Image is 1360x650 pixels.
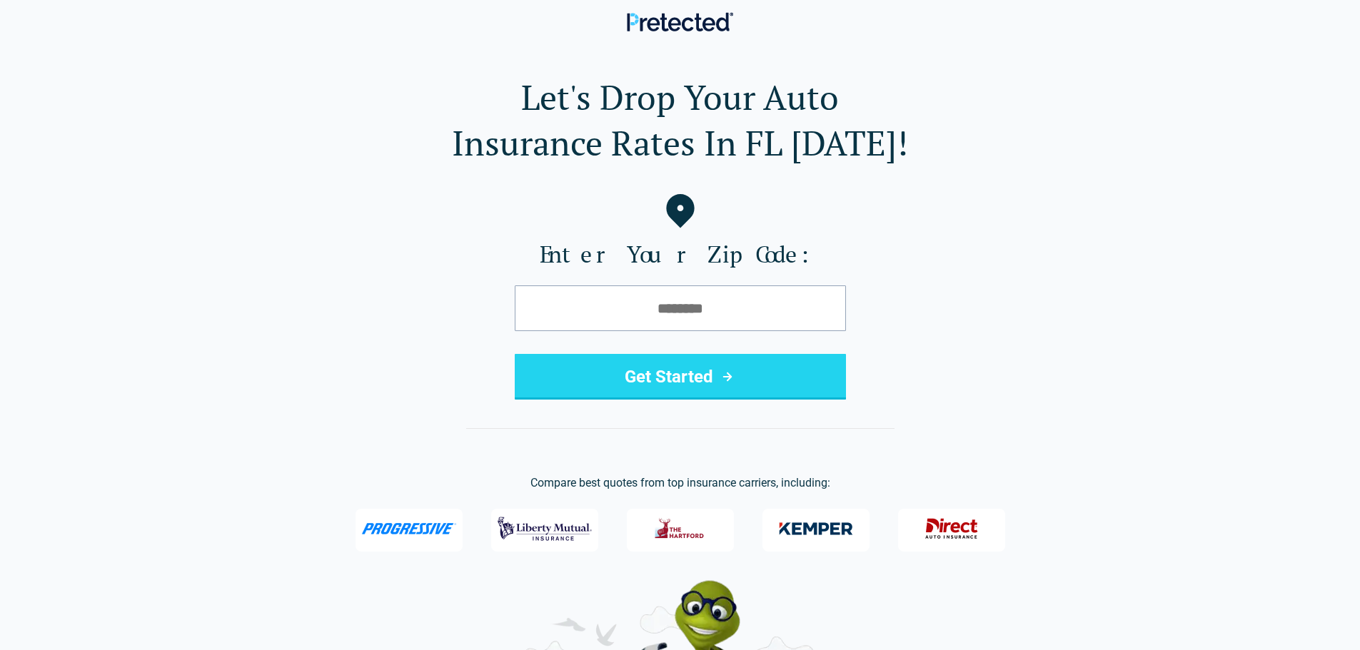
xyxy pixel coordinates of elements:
[515,354,846,400] button: Get Started
[769,510,863,547] img: Kemper
[645,510,715,547] img: The Hartford
[498,510,592,547] img: Liberty Mutual
[361,523,457,534] img: Progressive
[23,240,1337,268] label: Enter Your Zip Code:
[23,74,1337,166] h1: Let's Drop Your Auto Insurance Rates In FL [DATE]!
[917,510,987,547] img: Direct General
[627,12,733,31] img: Pretected
[23,474,1337,492] p: Compare best quotes from top insurance carriers, including:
